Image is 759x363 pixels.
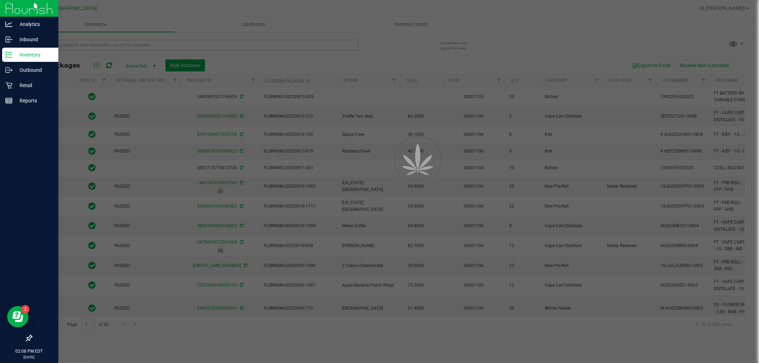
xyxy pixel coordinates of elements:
[7,306,28,327] iframe: Resource center
[5,51,12,58] inline-svg: Inventory
[5,97,12,104] inline-svg: Reports
[12,66,55,74] p: Outbound
[21,305,30,314] iframe: Resource center unread badge
[12,81,55,90] p: Retail
[5,21,12,28] inline-svg: Analytics
[12,35,55,44] p: Inbound
[5,66,12,74] inline-svg: Outbound
[12,20,55,28] p: Analytics
[3,348,55,354] p: 02:08 PM EDT
[5,82,12,89] inline-svg: Retail
[12,96,55,105] p: Reports
[3,354,55,360] p: [DATE]
[12,50,55,59] p: Inventory
[5,36,12,43] inline-svg: Inbound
